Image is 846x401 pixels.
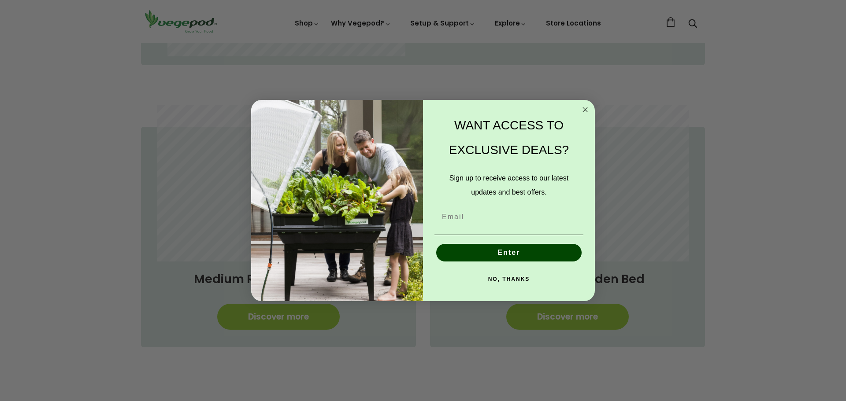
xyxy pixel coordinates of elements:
[251,100,423,301] img: e9d03583-1bb1-490f-ad29-36751b3212ff.jpeg
[434,270,583,288] button: NO, THANKS
[449,118,569,157] span: WANT ACCESS TO EXCLUSIVE DEALS?
[580,104,590,115] button: Close dialog
[449,174,568,196] span: Sign up to receive access to our latest updates and best offers.
[436,244,582,261] button: Enter
[434,208,583,226] input: Email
